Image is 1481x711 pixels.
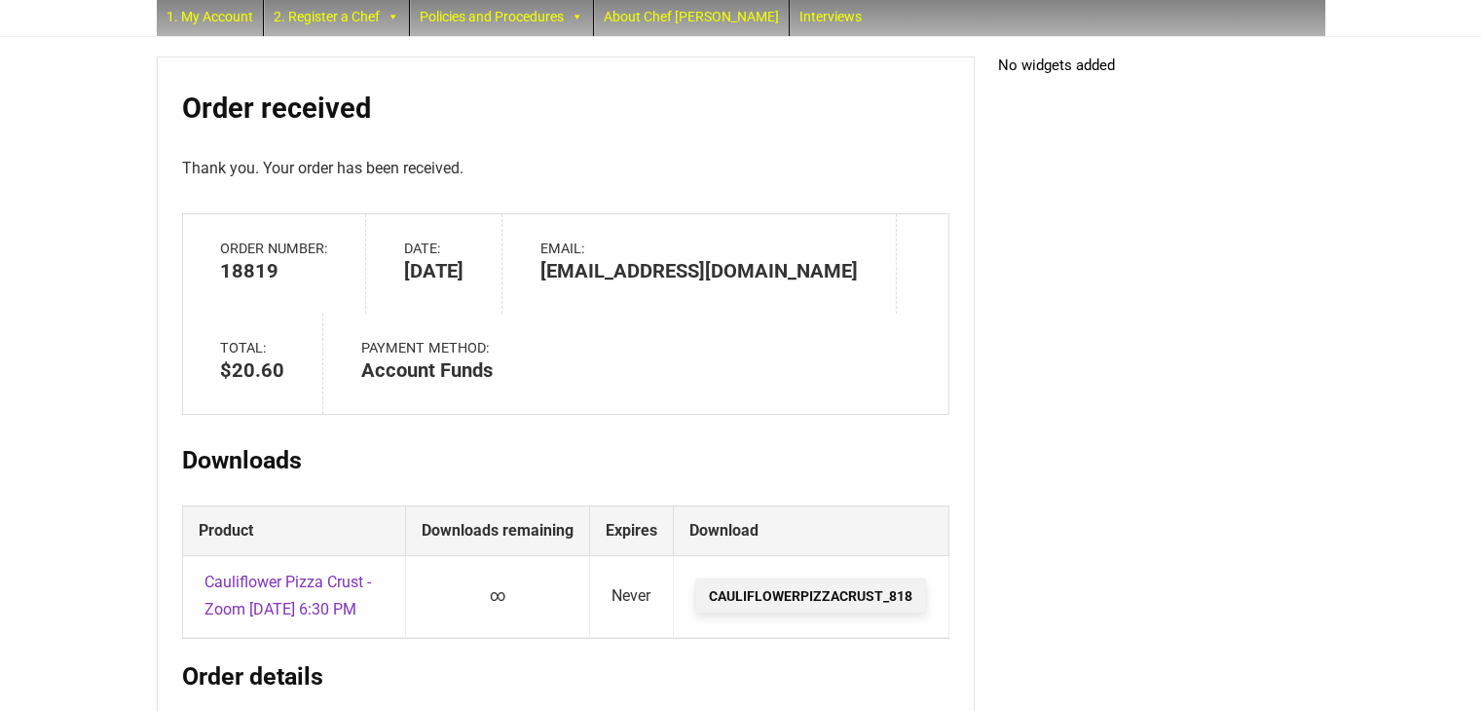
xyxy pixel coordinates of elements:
[183,214,367,314] li: Order number:
[366,214,502,314] li: Date:
[199,521,253,540] span: Product
[220,256,327,285] strong: 18819
[406,555,590,637] td: ∞
[695,580,926,613] a: CauliflowerPizzaCrust_818
[606,521,657,540] span: Expires
[220,358,232,382] span: $
[689,521,759,540] span: Download
[182,155,949,182] p: Thank you. Your order has been received.
[540,256,858,285] strong: [EMAIL_ADDRESS][DOMAIN_NAME]
[204,573,371,618] a: Cauliflower Pizza Crust - Zoom [DATE] 6:30 PM
[590,555,674,637] td: Never
[502,214,897,314] li: Email:
[998,56,1325,74] p: No widgets added
[422,521,574,540] span: Downloads remaining
[182,92,949,125] h1: Order received
[220,358,284,382] bdi: 20.60
[323,314,531,413] li: Payment method:
[183,314,324,413] li: Total:
[182,446,949,475] h2: Downloads
[182,662,949,692] h2: Order details
[361,355,493,385] strong: Account Funds
[404,256,463,285] strong: [DATE]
